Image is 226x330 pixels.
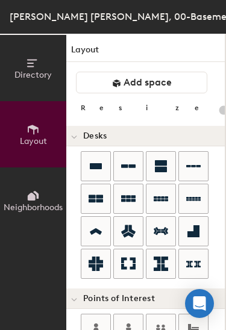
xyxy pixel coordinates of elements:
[83,131,107,141] span: Desks
[83,294,155,304] span: Points of Interest
[124,76,172,89] span: Add space
[4,202,63,213] span: Neighborhoods
[76,72,207,93] button: Add space
[81,103,214,113] div: Resize
[185,289,214,318] div: Open Intercom Messenger
[20,136,47,146] span: Layout
[66,43,225,62] h1: Layout
[14,70,52,80] span: Directory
